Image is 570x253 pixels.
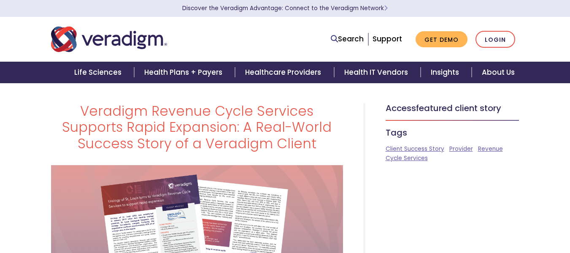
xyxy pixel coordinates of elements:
a: Get Demo [416,31,467,48]
a: Health IT Vendors [334,62,421,83]
a: Support [373,34,402,44]
h5: Access [386,103,519,113]
a: Life Sciences [64,62,134,83]
a: Provider [449,145,473,153]
img: Veradigm logo [51,25,167,53]
a: Client Success Story [386,145,444,153]
a: Search [331,33,364,45]
a: Healthcare Providers [235,62,334,83]
h1: Veradigm Revenue Cycle Services Supports Rapid Expansion: A Real-World Success Story of a Veradig... [51,103,343,152]
a: Insights [421,62,472,83]
span: Featured Client Story [416,102,501,114]
h5: Tags [386,128,519,138]
a: Discover the Veradigm Advantage: Connect to the Veradigm NetworkLearn More [182,4,388,12]
a: Revenue Cycle Services [386,145,503,162]
a: Health Plans + Payers [134,62,235,83]
a: About Us [472,62,525,83]
span: Learn More [384,4,388,12]
a: Login [475,31,515,48]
